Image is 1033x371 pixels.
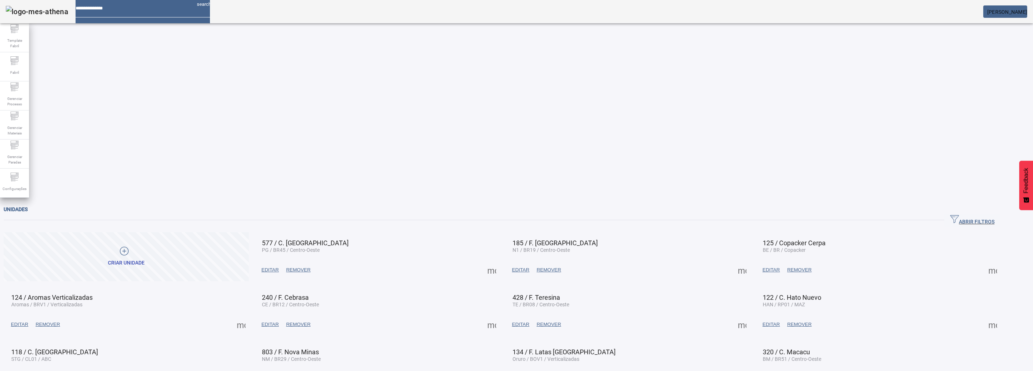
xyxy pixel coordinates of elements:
span: 134 / F. Latas [GEOGRAPHIC_DATA] [513,348,616,356]
span: BE / BR / Copacker [763,247,806,253]
button: EDITAR [7,318,32,331]
button: ABRIR FILTROS [944,214,1000,227]
span: EDITAR [512,266,530,274]
button: Mais [736,263,749,277]
span: 122 / C. Hato Nuevo [763,294,821,301]
span: ABRIR FILTROS [950,215,994,226]
button: REMOVER [32,318,64,331]
span: REMOVER [536,266,561,274]
button: EDITAR [509,263,533,277]
button: REMOVER [783,318,815,331]
span: EDITAR [262,321,279,328]
span: 240 / F. Cebrasa [262,294,309,301]
span: Fabril [8,68,21,77]
span: STG / CL01 / ABC [11,356,51,362]
span: 124 / Aromas Verticalizadas [11,294,93,301]
button: Mais [736,318,749,331]
span: REMOVER [787,266,811,274]
span: REMOVER [286,321,311,328]
span: PG / BR45 / Centro-Oeste [262,247,320,253]
span: Template Fabril [4,36,25,51]
span: 185 / F. [GEOGRAPHIC_DATA] [513,239,598,247]
span: [PERSON_NAME] [987,9,1027,15]
button: REMOVER [283,318,314,331]
button: Mais [986,263,999,277]
span: BM / BR51 / Centro-Oeste [763,356,821,362]
span: HAN / RP01 / MAZ [763,302,805,307]
button: Criar unidade [4,232,249,281]
button: REMOVER [783,263,815,277]
button: EDITAR [509,318,533,331]
div: Criar unidade [108,259,145,267]
button: EDITAR [258,263,283,277]
span: 577 / C. [GEOGRAPHIC_DATA] [262,239,349,247]
span: Gerenciar Processo [4,94,25,109]
button: REMOVER [533,318,564,331]
button: EDITAR [759,263,783,277]
span: CE / BR12 / Centro-Oeste [262,302,319,307]
span: Configurações [0,184,29,194]
span: EDITAR [762,321,780,328]
button: Mais [235,318,248,331]
span: Aromas / BRV1 / Verticalizadas [11,302,82,307]
span: REMOVER [536,321,561,328]
span: Unidades [4,206,28,212]
span: Oruro / BOV1 / Verticalizadas [513,356,579,362]
span: REMOVER [787,321,811,328]
button: REMOVER [283,263,314,277]
span: TE / BR08 / Centro-Oeste [513,302,569,307]
span: EDITAR [11,321,28,328]
button: Mais [485,263,498,277]
span: Gerenciar Materiais [4,123,25,138]
span: 125 / Copacker Cerpa [763,239,826,247]
button: Feedback - Mostrar pesquisa [1019,161,1033,210]
button: EDITAR [258,318,283,331]
span: REMOVER [286,266,311,274]
span: 320 / C. Macacu [763,348,810,356]
span: EDITAR [762,266,780,274]
button: EDITAR [759,318,783,331]
span: Gerenciar Paradas [4,152,25,167]
span: 118 / C. [GEOGRAPHIC_DATA] [11,348,98,356]
img: logo-mes-athena [6,6,68,17]
span: 428 / F. Teresina [513,294,560,301]
span: N1 / BR19 / Centro-Oeste [513,247,570,253]
button: Mais [485,318,498,331]
span: Feedback [1023,168,1029,193]
button: Mais [986,318,999,331]
span: NM / BR29 / Centro-Oeste [262,356,321,362]
span: EDITAR [512,321,530,328]
span: EDITAR [262,266,279,274]
button: REMOVER [533,263,564,277]
span: REMOVER [36,321,60,328]
span: 803 / F. Nova Minas [262,348,319,356]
